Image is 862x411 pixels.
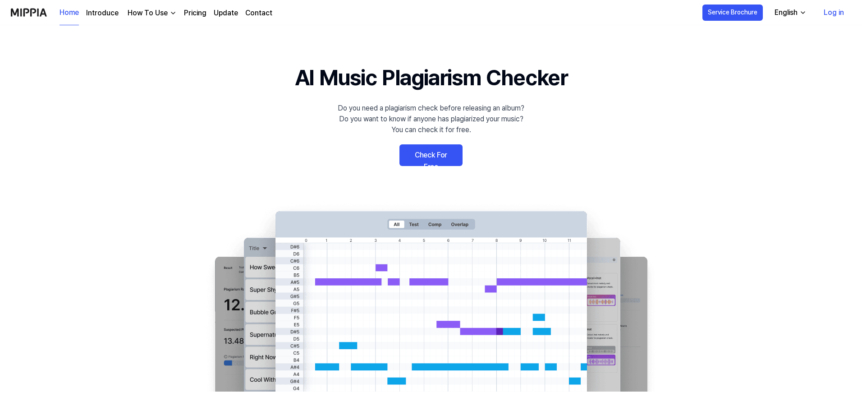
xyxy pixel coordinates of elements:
div: Do you need a plagiarism check before releasing an album? Do you want to know if anyone has plagi... [338,103,524,135]
img: down [170,9,177,17]
button: English [767,4,812,22]
button: How To Use [126,8,177,18]
div: How To Use [126,8,170,18]
img: main Image [197,202,665,392]
h1: AI Music Plagiarism Checker [295,61,568,94]
a: Introduce [86,8,119,18]
a: Contact [245,8,272,18]
a: Home [60,0,79,25]
button: Service Brochure [702,5,763,21]
a: Check For Free [399,144,463,166]
a: Update [214,8,238,18]
a: Pricing [184,8,206,18]
div: English [773,7,799,18]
